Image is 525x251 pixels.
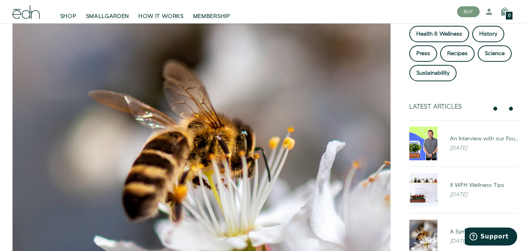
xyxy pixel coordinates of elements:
[409,127,437,160] img: An Interview with our Founder, Ryan Woltz: The Efficient Grower
[457,6,480,17] button: BUY
[491,104,500,113] button: previous
[440,45,475,62] a: Recipes
[450,144,467,152] em: [DATE]
[56,3,81,20] a: SHOP
[81,3,134,20] a: SMALLGARDEN
[450,228,519,236] div: A Symbiotic Relationship: Flowers & Bees
[472,26,504,42] a: History
[138,13,183,20] span: HOW IT WORKS
[409,26,469,42] a: Health & Wellness
[450,191,467,199] em: [DATE]
[409,103,487,111] div: Latest Articles
[465,228,517,247] iframe: Opens a widget where you can find more information
[134,3,188,20] a: HOW IT WORKS
[506,104,516,113] button: next
[409,65,457,81] a: Sustainability
[508,14,511,18] span: 0
[409,45,437,62] a: Press
[478,45,512,62] a: Science
[450,181,519,189] div: 8 WFH Wellness Tips
[193,13,230,20] span: MEMBERSHIP
[86,13,129,20] span: SMALLGARDEN
[403,173,525,207] a: 8 WFH Wellness Tips 8 WFH Wellness Tips [DATE]
[409,173,437,207] img: 8 WFH Wellness Tips
[450,135,519,143] div: An Interview with our Founder, [PERSON_NAME]: The Efficient Grower
[450,237,467,245] em: [DATE]
[60,13,77,20] span: SHOP
[188,3,235,20] a: MEMBERSHIP
[403,127,525,160] a: An Interview with our Founder, Ryan Woltz: The Efficient Grower An Interview with our Founder, [P...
